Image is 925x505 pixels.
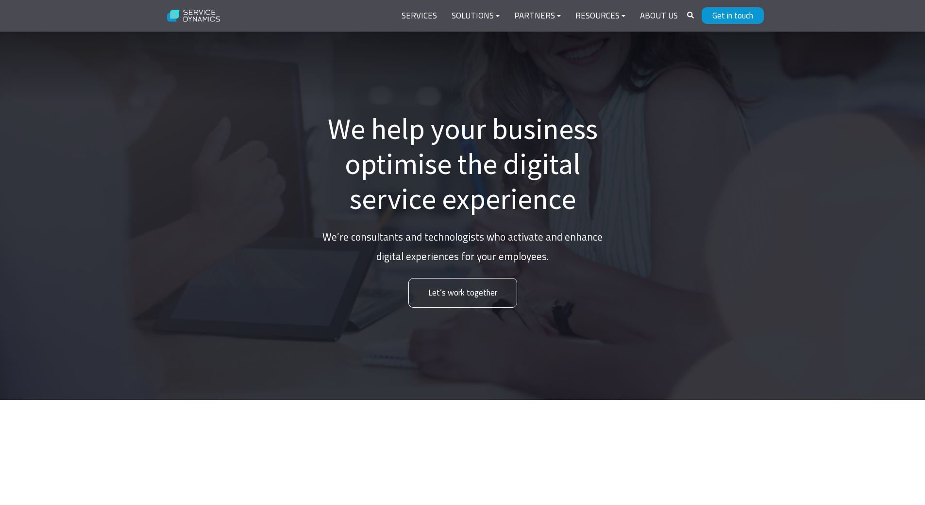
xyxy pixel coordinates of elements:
[568,4,633,28] a: Resources
[394,4,685,28] div: Navigation Menu
[317,111,608,216] h1: We help your business optimise the digital service experience
[444,4,507,28] a: Solutions
[408,278,517,308] a: Let’s work together
[702,7,764,24] a: Get in touch
[162,3,226,29] img: Service Dynamics Logo - White
[633,4,685,28] a: About Us
[507,4,568,28] a: Partners
[317,227,608,266] p: We’re consultants and technologists who activate and enhance digital experiences for your employees.
[394,4,444,28] a: Services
